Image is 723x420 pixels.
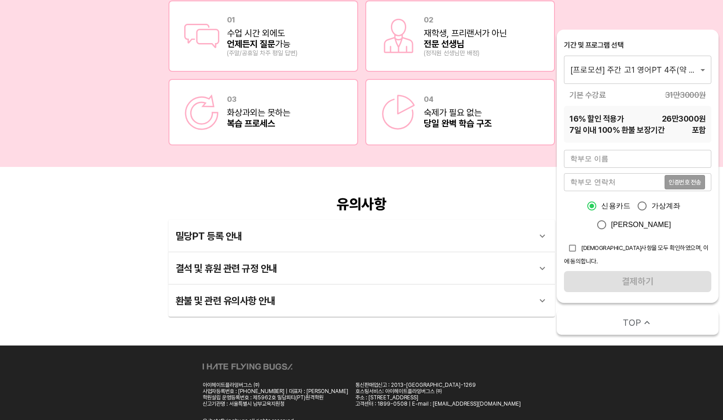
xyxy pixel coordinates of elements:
span: 포함 [692,124,706,136]
div: 01 [227,16,297,24]
span: 7 일 이내 100% 환불 보장기간 [569,124,665,136]
span: 26만3000 원 [662,113,706,124]
div: 환불 및 관련 유의사항 안내 [176,290,532,311]
div: 가능 [227,39,297,49]
span: 31만3000 원 [665,89,706,101]
span: 16 % 할인 적용가 [569,113,624,124]
div: 통신판매업신고 : 2013-[GEOGRAPHIC_DATA]-1269 [355,382,521,388]
div: 밀당PT 등록 안내 [176,225,532,247]
div: 재학생, 프리랜서가 아닌 [424,28,507,39]
div: (주말/공휴일 차주 평일 답변) [227,49,297,57]
span: 기본 수강료 [569,89,606,101]
div: 아이헤이트플라잉버그스 ㈜ [203,382,348,388]
div: 사업자등록번호 : [PHONE_NUMBER] | 대표자 : [PERSON_NAME] [203,388,348,394]
span: [DEMOGRAPHIC_DATA]사항을 모두 확인하였으며, 이에 동의합니다. [564,244,709,265]
div: 호스팅서비스: 아이헤이트플라잉버그스 ㈜ [355,388,521,394]
span: 신용카드 [601,201,630,211]
div: [프로모션] 주간 고1 영어PT 4주(약 1개월) 집중관리 [564,56,711,83]
div: 밀당PT 등록 안내 [169,220,555,252]
input: 학부모 연락처를 입력해주세요 [564,173,665,191]
div: 학원설립 운영등록번호 : 제5962호 밀당피티(PT)원격학원 [203,394,348,401]
div: 03 [227,95,290,104]
b: 복습 프로세스 [227,118,275,129]
span: [PERSON_NAME] [611,219,671,230]
div: 주소 : [STREET_ADDRESS] [355,394,521,401]
div: 결석 및 휴원 관련 규정 안내 [176,258,532,279]
div: 02 [424,16,507,24]
div: 결석 및 휴원 관련 규정 안내 [169,252,555,284]
div: 환불 및 관련 유의사항 안내 [169,284,555,317]
div: 유의사항 [169,196,555,213]
img: ihateflyingbugs [203,363,293,370]
div: 고객센터 : 1899-0508 | E-mail : [EMAIL_ADDRESS][DOMAIN_NAME] [355,401,521,407]
div: 04 [424,95,492,104]
div: 신고기관명 : 서울특별시 남부교육지원청 [203,401,348,407]
button: TOP [557,310,719,335]
b: 전문 선생님 [424,39,464,49]
b: 언제든지 질문 [227,39,275,49]
div: 수업 시간 외에도 [227,28,297,39]
span: 가상계좌 [652,201,681,211]
div: (정직원 선생님만 배정) [424,49,507,57]
b: 당일 완벽 학습 구조 [424,118,492,129]
input: 학부모 이름을 입력해주세요 [564,150,711,168]
div: 숙제가 필요 없는 [424,107,492,118]
div: 화상과외는 못하는 [227,107,290,118]
div: 기간 및 프로그램 선택 [564,40,711,50]
span: TOP [623,316,641,329]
